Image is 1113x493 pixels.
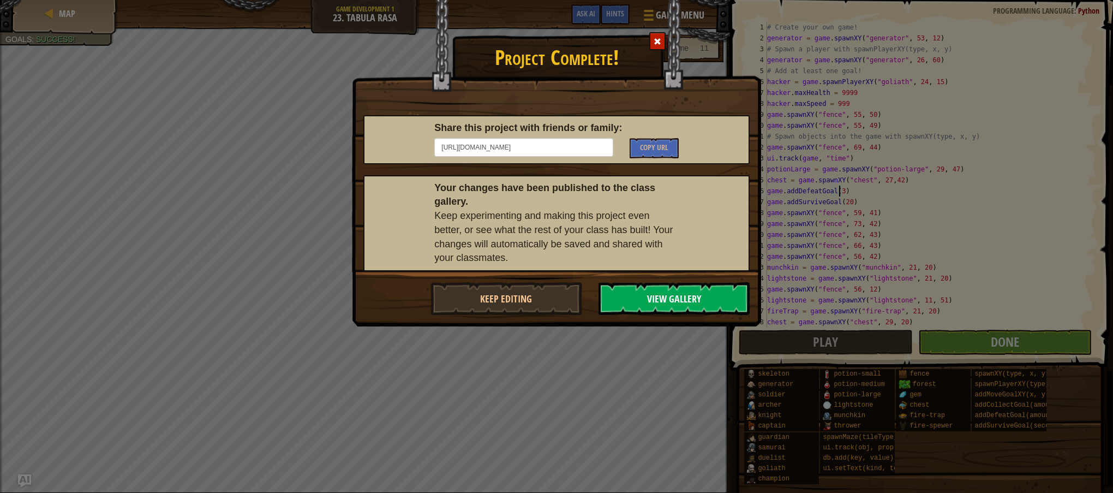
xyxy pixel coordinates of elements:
[430,282,582,315] button: Keep Editing
[434,182,655,207] b: Your changes have been published to the class gallery.
[640,142,668,152] span: Copy URL
[352,40,761,69] h1: Project Complete!
[434,210,673,263] span: Keep experimenting and making this project even better, or see what the rest of your class has bu...
[630,138,678,158] button: Copy URL
[599,282,750,315] button: View Gallery
[434,122,622,133] b: Share this project with friends or family:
